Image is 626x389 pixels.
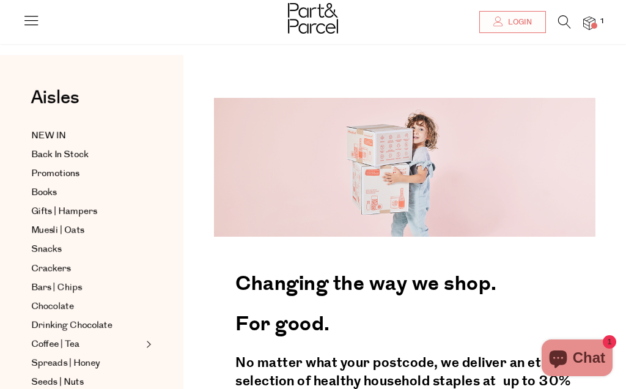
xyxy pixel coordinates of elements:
[31,242,142,257] a: Snacks
[31,356,100,371] span: Spreads | Honey
[31,318,112,333] span: Drinking Chocolate
[31,318,142,333] a: Drinking Chocolate
[479,11,546,33] a: Login
[31,242,62,257] span: Snacks
[31,84,79,111] span: Aisles
[31,147,142,162] a: Back In Stock
[31,337,79,352] span: Coffee | Tea
[597,16,608,27] span: 1
[31,185,142,200] a: Books
[31,128,66,143] span: NEW IN
[214,98,595,237] img: 220427_Part_Parcel-0698-1344x490.png
[31,299,142,314] a: Chocolate
[143,337,152,352] button: Expand/Collapse Coffee | Tea
[31,261,142,276] a: Crackers
[31,280,82,295] span: Bars | Chips
[583,17,595,29] a: 1
[31,261,71,276] span: Crackers
[31,166,79,181] span: Promotions
[31,204,142,219] a: Gifts | Hampers
[31,89,79,119] a: Aisles
[235,302,574,342] h2: For good.
[31,223,84,238] span: Muesli | Oats
[31,223,142,238] a: Muesli | Oats
[235,261,574,302] h2: Changing the way we shop.
[31,166,142,181] a: Promotions
[538,339,616,379] inbox-online-store-chat: Shopify online store chat
[31,280,142,295] a: Bars | Chips
[31,185,57,200] span: Books
[31,147,89,162] span: Back In Stock
[505,17,532,28] span: Login
[288,3,338,34] img: Part&Parcel
[31,128,142,143] a: NEW IN
[31,356,142,371] a: Spreads | Honey
[31,337,142,352] a: Coffee | Tea
[31,204,97,219] span: Gifts | Hampers
[31,299,74,314] span: Chocolate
